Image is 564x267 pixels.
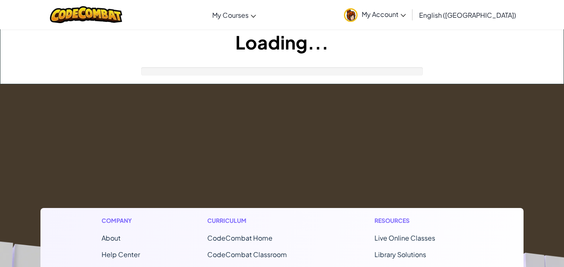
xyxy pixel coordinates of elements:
[208,4,260,26] a: My Courses
[415,4,520,26] a: English ([GEOGRAPHIC_DATA])
[102,234,121,242] a: About
[207,250,287,259] a: CodeCombat Classroom
[362,10,406,19] span: My Account
[207,234,273,242] span: CodeCombat Home
[50,6,122,23] img: CodeCombat logo
[374,234,435,242] a: Live Online Classes
[0,29,564,55] h1: Loading...
[212,11,249,19] span: My Courses
[340,2,410,28] a: My Account
[374,216,462,225] h1: Resources
[207,216,307,225] h1: Curriculum
[102,250,140,259] a: Help Center
[102,216,140,225] h1: Company
[374,250,426,259] a: Library Solutions
[419,11,516,19] span: English ([GEOGRAPHIC_DATA])
[344,8,358,22] img: avatar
